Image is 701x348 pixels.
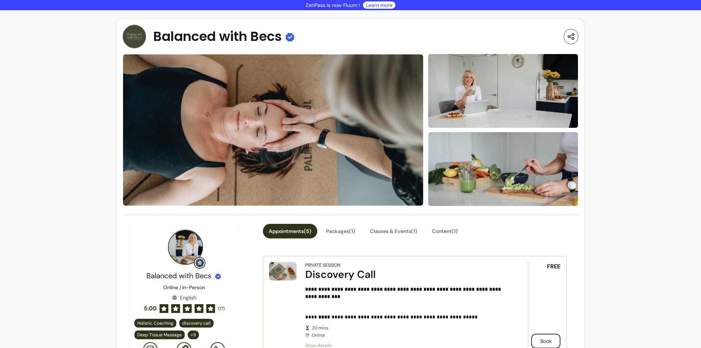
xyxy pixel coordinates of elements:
img: Grow [195,259,204,267]
span: discovery call [182,320,211,326]
div: English [172,294,196,301]
img: Provider image [123,25,146,48]
p: ZenPass is now Fluum ! [306,1,360,9]
a: Learn more [366,1,392,9]
span: Holistic Coaching [137,320,173,326]
span: 5.00 [144,304,157,313]
div: Private Session [305,262,340,268]
img: Discovery Call [269,262,296,280]
span: + 9 [189,332,198,338]
span: Deep Tissue Massage [137,332,182,338]
span: FREE [547,262,560,271]
button: Appointments(5) [263,224,317,238]
button: Packages(1) [320,224,361,238]
div: Online [305,325,507,338]
button: Classes & Events(1) [364,224,423,238]
img: Provider image [168,230,203,265]
span: Balanced with Becs [146,271,211,280]
span: 20 mins [312,325,507,331]
img: image-1 [428,41,578,141]
button: Content(1) [426,224,464,238]
span: ( 17 ) [218,306,225,311]
span: Balanced with Becs [153,29,282,44]
div: Discovery Call [305,268,507,281]
img: image-2 [428,119,578,219]
img: image-0 [123,54,424,206]
p: Online | In-Person [163,284,205,291]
